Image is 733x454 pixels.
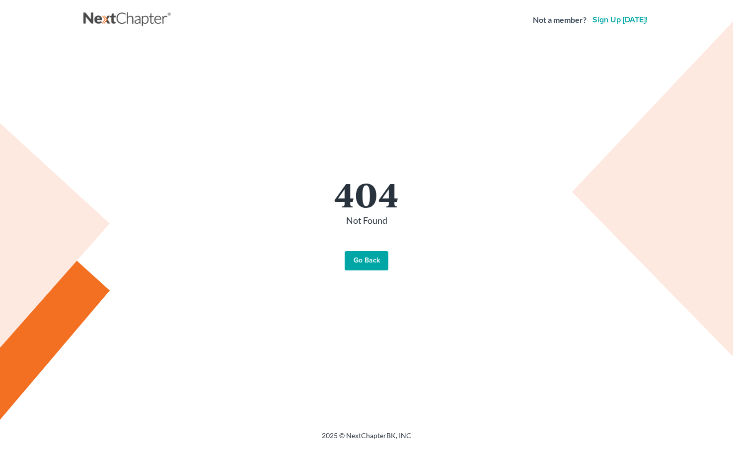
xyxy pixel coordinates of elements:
strong: Not a member? [533,14,586,26]
a: Sign up [DATE]! [590,16,650,24]
h1: 404 [93,177,640,210]
div: 2025 © NextChapterBK, INC [83,431,650,449]
p: Not Found [93,214,640,227]
a: Go Back [345,251,388,271]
